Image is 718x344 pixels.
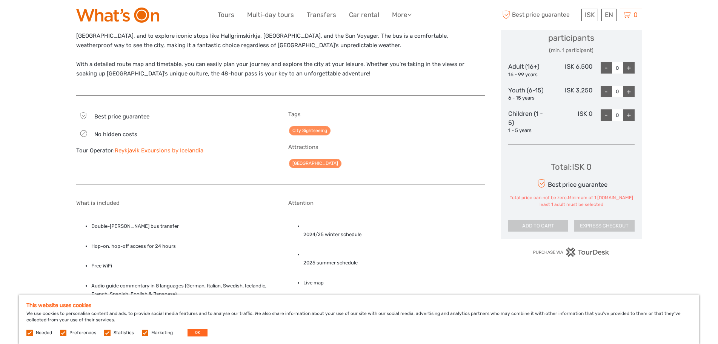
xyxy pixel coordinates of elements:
span: Best price guarantee [501,9,580,21]
h5: This website uses cookies [26,302,692,309]
a: Reykjavik Excursions by Icelandia [115,147,203,154]
button: OK [188,329,208,336]
p: We're away right now. Please check back later! [11,13,85,19]
div: + [623,86,635,97]
div: We use cookies to personalise content and ads, to provide social media features and to analyse ou... [19,295,699,344]
label: Preferences [69,330,96,336]
div: Best price guarantee [535,177,607,190]
span: 0 [632,11,639,18]
button: ADD TO CART [508,220,569,232]
p: This extended pass allows plenty of time to delve into [GEOGRAPHIC_DATA]’s best museums, such as ... [76,21,485,51]
h5: Tags [288,111,485,118]
button: EXPRESS CHECKOUT [574,220,635,232]
li: 2024/25 winter schedule [303,222,485,239]
img: PurchaseViaTourDesk.png [533,247,609,257]
div: Tour Operator: [76,147,273,155]
a: Car rental [349,9,379,20]
img: What's On [76,8,159,23]
span: No hidden costs [94,131,137,138]
a: City Sightseeing [289,126,331,135]
span: Best price guarantee [94,113,149,120]
div: + [623,62,635,74]
div: (min. 1 participant) [508,47,635,54]
div: - [601,86,612,97]
li: Hop-on, hop-off access for 24 hours [91,242,273,250]
a: Tours [218,9,234,20]
li: Audio guide commentary in 8 languages (German, Italian, Swedish, Icelandic, French, Spanish, Engl... [91,282,273,299]
label: Needed [36,330,52,336]
div: ISK 3,250 [550,86,592,102]
h5: Attractions [288,144,485,150]
li: 2025 summer schedule [303,250,485,267]
div: Adult (16+) [508,62,550,78]
div: Children (1 - 5) [508,109,550,134]
h5: Attention [288,200,485,206]
label: Statistics [114,330,134,336]
a: More [392,9,412,20]
div: Total : ISK 0 [551,161,592,173]
div: EN [601,9,617,21]
div: ISK 6,500 [550,62,592,78]
span: ISK [585,11,595,18]
a: Transfers [307,9,336,20]
a: Multi-day tours [247,9,294,20]
p: With a detailed route map and timetable, you can easily plan your journey and explore the city at... [76,60,485,79]
div: ISK 0 [550,109,592,134]
div: - [601,109,612,121]
label: Marketing [151,330,173,336]
h5: What is included [76,200,273,206]
li: Free WiFi [91,262,273,270]
div: 1 - 5 years [508,127,550,134]
div: + [623,109,635,121]
div: - [601,62,612,74]
button: Open LiveChat chat widget [87,12,96,21]
div: 6 - 15 years [508,95,550,102]
div: Total price can not be zero.Minimum of 1 [DOMAIN_NAME] least 1 adult must be selected [508,195,635,207]
li: Double-[PERSON_NAME] bus transfer [91,222,273,230]
li: Live map [303,279,485,287]
div: Select the number of participants [508,20,635,54]
div: Youth (6-15) [508,86,550,102]
div: 16 - 99 years [508,71,550,78]
a: [GEOGRAPHIC_DATA] [289,159,341,168]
